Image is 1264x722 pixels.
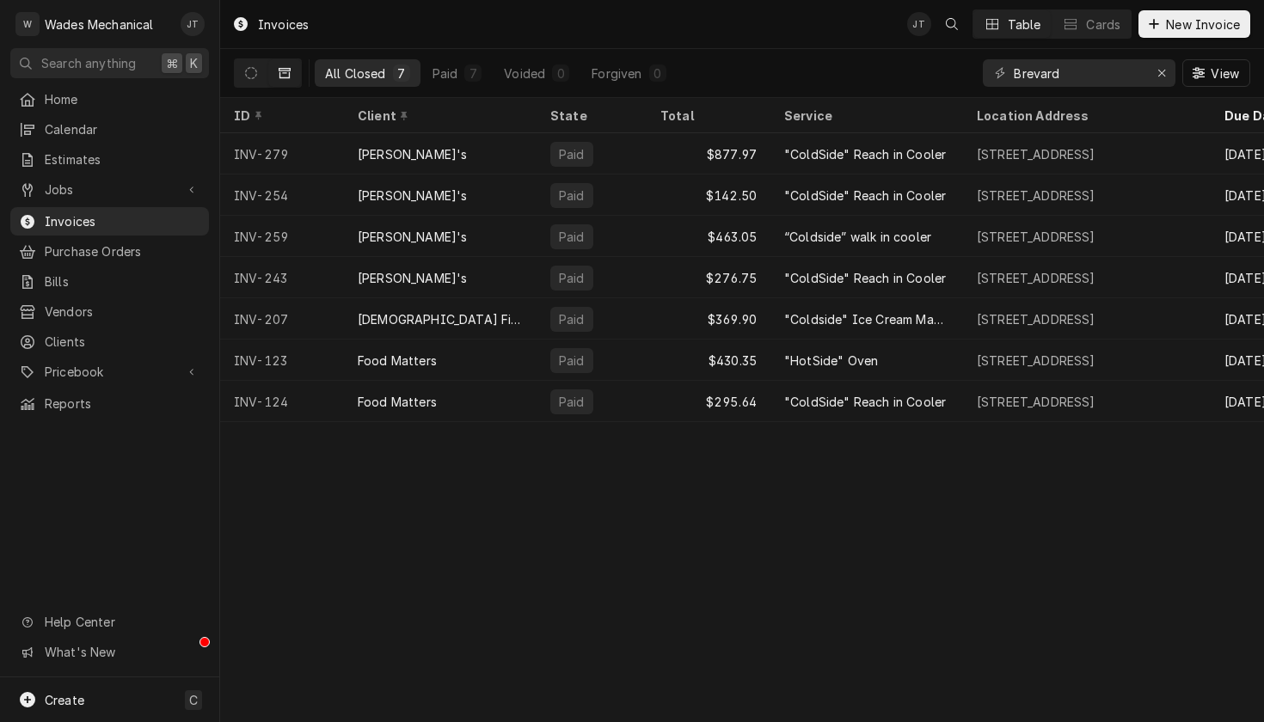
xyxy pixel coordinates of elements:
div: Paid [557,393,586,411]
div: $295.64 [647,381,770,422]
div: [STREET_ADDRESS] [977,145,1095,163]
span: Jobs [45,180,175,199]
div: Cards [1086,15,1120,34]
div: JT [181,12,205,36]
div: [STREET_ADDRESS] [977,269,1095,287]
div: INV-124 [220,381,344,422]
a: Go to What's New [10,638,209,666]
div: [STREET_ADDRESS] [977,228,1095,246]
div: INV-243 [220,257,344,298]
div: JT [907,12,931,36]
div: Voided [504,64,545,83]
button: New Invoice [1138,10,1250,38]
div: Location Address [977,107,1193,125]
div: INV-259 [220,216,344,257]
div: "Coldside" Ice Cream Machine [784,310,949,328]
div: [PERSON_NAME]'s [358,228,467,246]
span: Clients [45,333,200,351]
a: Clients [10,327,209,356]
span: Bills [45,272,200,291]
div: 7 [396,64,407,83]
span: New Invoice [1163,15,1243,34]
a: Home [10,85,209,113]
span: What's New [45,643,199,661]
a: Estimates [10,145,209,174]
div: Paid [557,145,586,163]
div: ID [234,107,327,125]
div: INV-279 [220,133,344,174]
div: Wades Mechanical [45,15,154,34]
span: Search anything [41,54,136,72]
div: $369.90 [647,298,770,340]
div: [DEMOGRAPHIC_DATA] Fil A Brevard Rd [358,310,523,328]
div: Jesse Turner's Avatar [907,12,931,36]
a: Vendors [10,297,209,326]
div: [PERSON_NAME]'s [358,145,467,163]
div: Table [1008,15,1041,34]
div: INV-254 [220,174,344,216]
div: Forgiven [592,64,641,83]
span: Invoices [45,212,200,230]
div: "ColdSide" Reach in Cooler [784,393,946,411]
div: "ColdSide" Reach in Cooler [784,187,946,205]
span: K [190,54,198,72]
a: Go to Pricebook [10,358,209,386]
div: 7 [468,64,478,83]
div: INV-207 [220,298,344,340]
span: Vendors [45,303,200,321]
div: "HotSide" Oven [784,352,878,370]
div: Paid [557,187,586,205]
div: "ColdSide" Reach in Cooler [784,269,946,287]
div: Total [660,107,753,125]
a: Bills [10,267,209,296]
div: “Coldside” walk in cooler [784,228,931,246]
div: Paid [557,310,586,328]
div: Paid [557,228,586,246]
div: [STREET_ADDRESS] [977,393,1095,411]
span: Calendar [45,120,200,138]
span: Pricebook [45,363,175,381]
div: $463.05 [647,216,770,257]
a: Go to Help Center [10,608,209,636]
div: [PERSON_NAME]'s [358,187,467,205]
div: Paid [557,352,586,370]
a: Go to Jobs [10,175,209,204]
a: Invoices [10,207,209,236]
div: Jesse Turner's Avatar [181,12,205,36]
span: View [1207,64,1243,83]
span: C [189,691,198,709]
button: Erase input [1148,59,1175,87]
span: Purchase Orders [45,242,200,260]
div: Service [784,107,946,125]
div: All Closed [325,64,386,83]
div: [STREET_ADDRESS] [977,310,1095,328]
div: $142.50 [647,174,770,216]
div: [STREET_ADDRESS] [977,187,1095,205]
div: 0 [653,64,663,83]
button: View [1182,59,1250,87]
a: Calendar [10,115,209,144]
div: $430.35 [647,340,770,381]
input: Keyword search [1014,59,1143,87]
div: Client [358,107,519,125]
button: Search anything⌘K [10,48,209,78]
div: State [550,107,633,125]
div: $877.97 [647,133,770,174]
div: INV-123 [220,340,344,381]
div: Food Matters [358,352,437,370]
div: Paid [557,269,586,287]
div: $276.75 [647,257,770,298]
div: [PERSON_NAME]'s [358,269,467,287]
span: ⌘ [166,54,178,72]
a: Purchase Orders [10,237,209,266]
div: [STREET_ADDRESS] [977,352,1095,370]
span: Help Center [45,613,199,631]
span: Estimates [45,150,200,168]
div: "ColdSide" Reach in Cooler [784,145,946,163]
a: Reports [10,389,209,418]
div: Wades Mechanical's Avatar [15,12,40,36]
button: Open search [938,10,966,38]
div: W [15,12,40,36]
div: Paid [433,64,458,83]
span: Home [45,90,200,108]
